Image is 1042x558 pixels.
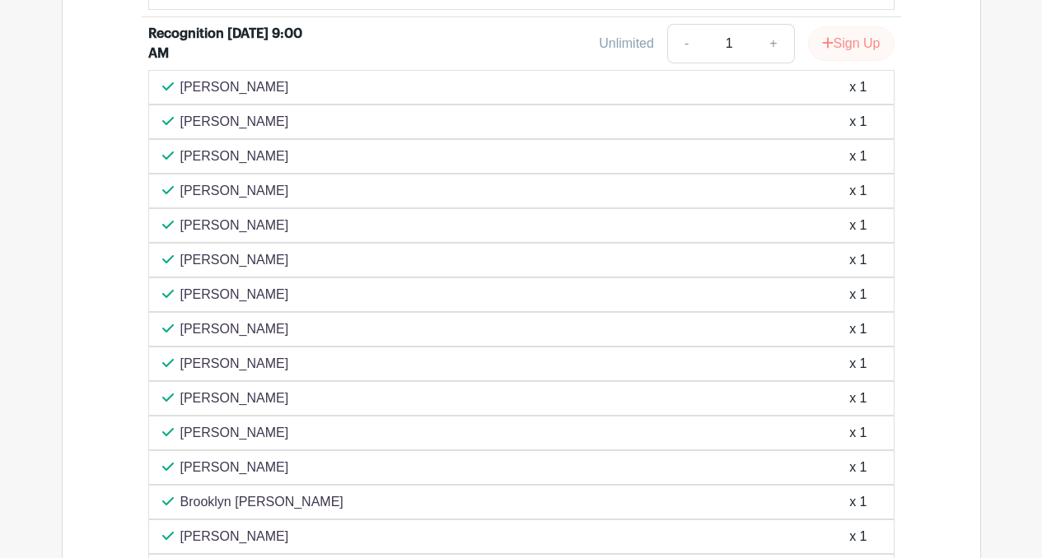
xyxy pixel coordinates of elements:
div: x 1 [849,492,867,512]
div: x 1 [849,423,867,443]
div: x 1 [849,354,867,374]
p: [PERSON_NAME] [180,319,289,339]
div: x 1 [849,181,867,201]
p: [PERSON_NAME] [180,77,289,97]
div: x 1 [849,527,867,546]
p: [PERSON_NAME] [180,181,289,201]
a: + [753,24,794,63]
p: [PERSON_NAME] [180,388,289,408]
div: x 1 [849,388,867,408]
p: [PERSON_NAME] [180,146,289,166]
div: x 1 [849,319,867,339]
p: [PERSON_NAME] [180,354,289,374]
div: Recognition [DATE] 9:00 AM [148,24,315,63]
p: [PERSON_NAME] [180,285,289,305]
p: [PERSON_NAME] [180,112,289,132]
div: x 1 [849,285,867,305]
div: x 1 [849,146,867,166]
div: x 1 [849,250,867,270]
p: [PERSON_NAME] [180,527,289,546]
div: x 1 [849,458,867,477]
p: [PERSON_NAME] [180,216,289,235]
div: x 1 [849,216,867,235]
p: [PERSON_NAME] [180,250,289,270]
p: Brooklyn [PERSON_NAME] [180,492,343,512]
div: x 1 [849,77,867,97]
p: [PERSON_NAME] [180,423,289,443]
div: x 1 [849,112,867,132]
div: Unlimited [599,34,654,53]
a: - [667,24,705,63]
button: Sign Up [808,26,895,61]
p: [PERSON_NAME] [180,458,289,477]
